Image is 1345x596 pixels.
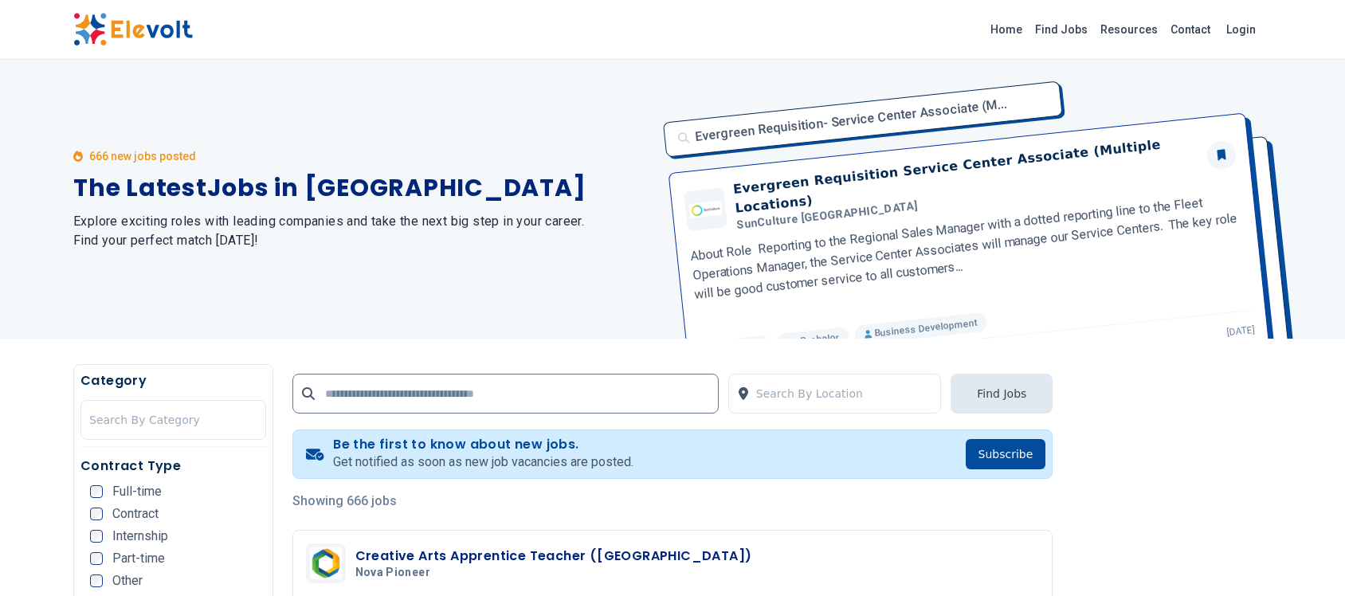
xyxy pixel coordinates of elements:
img: Nova Pioneer [310,547,342,579]
h1: The Latest Jobs in [GEOGRAPHIC_DATA] [73,174,653,202]
h5: Category [80,371,266,390]
a: Contact [1164,17,1217,42]
span: Other [112,574,143,587]
input: Contract [90,508,103,520]
h5: Contract Type [80,457,266,476]
h3: Creative Arts Apprentice Teacher ([GEOGRAPHIC_DATA]) [355,547,752,566]
span: Contract [112,508,159,520]
input: Part-time [90,552,103,565]
span: Full-time [112,485,162,498]
p: 666 new jobs posted [89,148,196,164]
p: Showing 666 jobs [292,492,1053,511]
h4: Be the first to know about new jobs. [333,437,633,453]
input: Other [90,574,103,587]
h2: Explore exciting roles with leading companies and take the next big step in your career. Find you... [73,212,653,250]
a: Find Jobs [1029,17,1094,42]
button: Subscribe [966,439,1046,469]
a: Login [1217,14,1265,45]
p: Get notified as soon as new job vacancies are posted. [333,453,633,472]
span: Part-time [112,552,165,565]
span: Internship [112,530,168,543]
input: Full-time [90,485,103,498]
input: Internship [90,530,103,543]
iframe: Chat Widget [1265,520,1345,596]
a: Home [984,17,1029,42]
button: Find Jobs [951,374,1053,414]
img: Elevolt [73,13,193,46]
span: Nova Pioneer [355,566,430,580]
a: Resources [1094,17,1164,42]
